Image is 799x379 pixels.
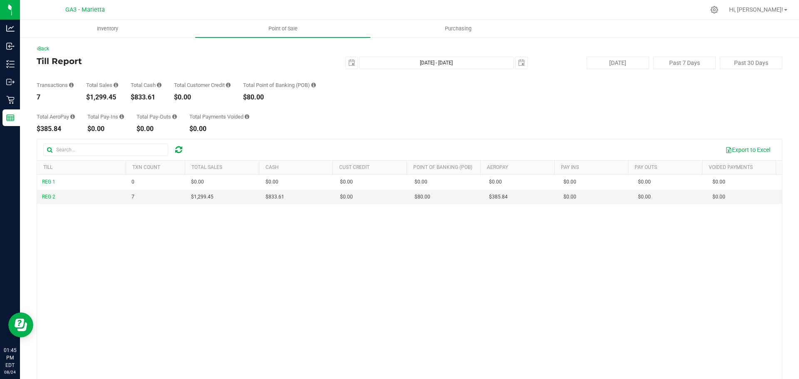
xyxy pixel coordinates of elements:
[516,57,527,69] span: select
[489,178,502,186] span: $0.00
[339,164,370,170] a: Cust Credit
[157,82,161,88] i: Sum of all successful, non-voided cash payment transaction amounts (excluding tips and transactio...
[86,25,129,32] span: Inventory
[43,144,168,156] input: Search...
[712,193,725,201] span: $0.00
[587,57,649,69] button: [DATE]
[86,94,118,101] div: $1,299.45
[729,6,783,13] span: Hi, [PERSON_NAME]!
[8,312,33,337] iframe: Resource center
[311,82,316,88] i: Sum of the successful, non-voided point-of-banking payment transaction amounts, both via payment ...
[4,347,16,369] p: 01:45 PM EDT
[37,94,74,101] div: 7
[131,82,161,88] div: Total Cash
[638,178,651,186] span: $0.00
[191,193,213,201] span: $1,299.45
[245,114,249,119] i: Sum of all voided payment transaction amounts (excluding tips and transaction fees) within the da...
[638,193,651,201] span: $0.00
[37,57,285,66] h4: Till Report
[720,143,776,157] button: Export to Excel
[136,114,177,119] div: Total Pay-Outs
[87,126,124,132] div: $0.00
[6,78,15,86] inline-svg: Outbound
[6,114,15,122] inline-svg: Reports
[6,24,15,32] inline-svg: Analytics
[340,178,353,186] span: $0.00
[86,82,118,88] div: Total Sales
[414,193,430,201] span: $80.00
[346,57,357,69] span: select
[561,164,579,170] a: Pay Ins
[563,193,576,201] span: $0.00
[37,114,75,119] div: Total AeroPay
[37,126,75,132] div: $385.84
[6,42,15,50] inline-svg: Inbound
[243,82,316,88] div: Total Point of Banking (POB)
[257,25,309,32] span: Point of Sale
[172,114,177,119] i: Sum of all cash pay-outs removed from tills within the date range.
[414,178,427,186] span: $0.00
[131,94,161,101] div: $833.61
[413,164,472,170] a: Point of Banking (POB)
[189,126,249,132] div: $0.00
[563,178,576,186] span: $0.00
[191,164,222,170] a: Total Sales
[434,25,483,32] span: Purchasing
[132,178,134,186] span: 0
[70,114,75,119] i: Sum of all successful AeroPay payment transaction amounts for all purchases in the date range. Ex...
[42,194,55,200] span: REG 2
[266,164,279,170] a: Cash
[266,193,284,201] span: $833.61
[709,6,720,14] div: Manage settings
[37,46,49,52] a: Back
[6,96,15,104] inline-svg: Retail
[635,164,657,170] a: Pay Outs
[174,94,231,101] div: $0.00
[132,164,160,170] a: TXN Count
[189,114,249,119] div: Total Payments Voided
[65,6,105,13] span: GA3 - Marietta
[653,57,716,69] button: Past 7 Days
[114,82,118,88] i: Sum of all successful, non-voided payment transaction amounts (excluding tips and transaction fee...
[174,82,231,88] div: Total Customer Credit
[119,114,124,119] i: Sum of all cash pay-ins added to tills within the date range.
[69,82,74,88] i: Count of all successful payment transactions, possibly including voids, refunds, and cash-back fr...
[720,57,782,69] button: Past 30 Days
[243,94,316,101] div: $80.00
[87,114,124,119] div: Total Pay-Ins
[42,179,55,185] span: REG 1
[37,82,74,88] div: Transactions
[487,164,508,170] a: AeroPay
[43,164,52,170] a: Till
[712,178,725,186] span: $0.00
[340,193,353,201] span: $0.00
[132,193,134,201] span: 7
[195,20,370,37] a: Point of Sale
[266,178,278,186] span: $0.00
[709,164,753,170] a: Voided Payments
[489,193,508,201] span: $385.84
[226,82,231,88] i: Sum of all successful, non-voided payment transaction amounts using account credit as the payment...
[4,369,16,375] p: 08/24
[20,20,195,37] a: Inventory
[191,178,204,186] span: $0.00
[370,20,546,37] a: Purchasing
[6,60,15,68] inline-svg: Inventory
[136,126,177,132] div: $0.00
